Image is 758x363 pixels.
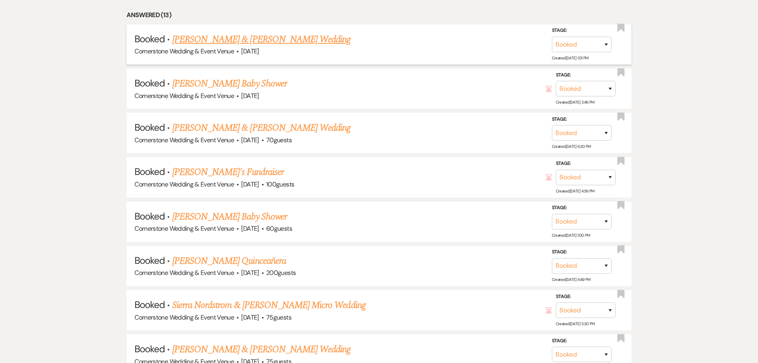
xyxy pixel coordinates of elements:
span: Created: [DATE] 4:49 PM [552,277,590,282]
span: [DATE] [241,92,259,100]
span: Created: [DATE] 5:30 PM [556,321,595,326]
span: Booked [134,343,165,355]
span: [DATE] [241,180,259,188]
span: Cornerstone Wedding & Event Venue [134,92,234,100]
span: Created: [DATE] 1:01 PM [552,55,588,61]
span: Booked [134,210,165,222]
span: Created: [DATE] 1:00 PM [552,233,590,238]
span: [DATE] [241,224,259,233]
span: Cornerstone Wedding & Event Venue [134,313,234,322]
span: [DATE] [241,269,259,277]
span: Booked [134,33,165,45]
label: Stage: [552,115,612,124]
label: Stage: [556,292,616,301]
span: [DATE] [241,47,259,55]
span: Cornerstone Wedding & Event Venue [134,224,234,233]
span: 60 guests [266,224,292,233]
span: Booked [134,298,165,311]
label: Stage: [552,248,612,257]
a: Sierra Nordstrom & [PERSON_NAME] Micro Wedding [172,298,366,312]
span: [DATE] [241,136,259,144]
span: 200 guests [266,269,296,277]
a: [PERSON_NAME] Baby Shower [172,77,287,91]
li: Answered (13) [127,10,631,20]
span: Booked [134,165,165,178]
label: Stage: [552,337,612,345]
span: Booked [134,254,165,267]
span: Cornerstone Wedding & Event Venue [134,269,234,277]
span: [DATE] [241,313,259,322]
a: [PERSON_NAME]'s Fundraiser [172,165,284,179]
label: Stage: [556,71,616,80]
a: [PERSON_NAME] & [PERSON_NAME] Wedding [172,32,351,47]
span: Booked [134,77,165,89]
span: Cornerstone Wedding & Event Venue [134,136,234,144]
span: Booked [134,121,165,133]
span: 100 guests [266,180,294,188]
span: Created: [DATE] 3:46 PM [556,100,594,105]
label: Stage: [556,159,616,168]
a: [PERSON_NAME] & [PERSON_NAME] Wedding [172,342,351,357]
a: [PERSON_NAME] Quinceañera [172,254,286,268]
span: 70 guests [266,136,292,144]
label: Stage: [552,26,612,35]
span: Created: [DATE] 4:56 PM [556,188,594,194]
a: [PERSON_NAME] & [PERSON_NAME] Wedding [172,121,351,135]
span: Cornerstone Wedding & Event Venue [134,47,234,55]
label: Stage: [552,204,612,212]
span: Cornerstone Wedding & Event Venue [134,180,234,188]
span: 75 guests [266,313,291,322]
a: [PERSON_NAME] Baby Shower [172,210,287,224]
span: Created: [DATE] 6:20 PM [552,144,591,149]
